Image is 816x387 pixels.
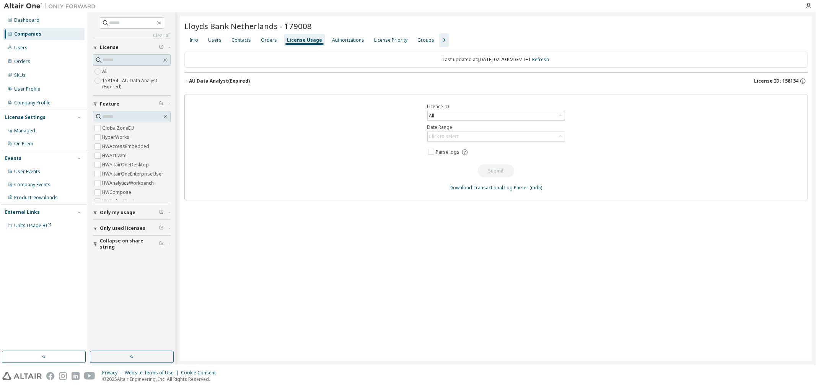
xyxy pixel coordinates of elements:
[14,222,52,229] span: Units Usage BI
[14,100,50,106] div: Company Profile
[14,182,50,188] div: Company Events
[102,188,133,197] label: HWCompose
[159,225,164,231] span: Clear filter
[181,370,220,376] div: Cookie Consent
[14,45,28,51] div: Users
[428,111,565,120] div: All
[427,124,565,130] label: Date Range
[14,17,39,23] div: Dashboard
[102,124,135,133] label: GlobalZoneEU
[14,128,35,134] div: Managed
[261,37,277,43] div: Orders
[102,76,171,91] label: 158134 - AU Data Analyst (Expired)
[159,241,164,247] span: Clear filter
[46,372,54,380] img: facebook.svg
[100,44,119,50] span: License
[231,37,251,43] div: Contacts
[14,141,33,147] div: On Prem
[102,142,151,151] label: HWAccessEmbedded
[332,37,364,43] div: Authorizations
[159,44,164,50] span: Clear filter
[374,37,407,43] div: License Priority
[478,164,515,177] button: Submit
[93,33,171,39] a: Clear all
[5,114,46,120] div: License Settings
[102,160,150,169] label: HWAltairOneDesktop
[93,39,171,56] button: License
[184,73,808,89] button: AU Data Analyst(Expired)License ID: 158134
[100,210,135,216] span: Only my usage
[102,376,220,382] p: © 2025 Altair Engineering, Inc. All Rights Reserved.
[93,236,171,252] button: Collapse on share string
[4,2,99,10] img: Altair One
[429,133,459,140] div: Click to select
[5,155,21,161] div: Events
[159,210,164,216] span: Clear filter
[84,372,95,380] img: youtube.svg
[102,133,131,142] label: HyperWorks
[208,37,222,43] div: Users
[100,238,159,250] span: Collapse on share string
[754,78,798,84] span: License ID: 158134
[93,220,171,237] button: Only used licenses
[93,204,171,221] button: Only my usage
[417,37,434,43] div: Groups
[287,37,322,43] div: License Usage
[93,96,171,112] button: Feature
[102,151,128,160] label: HWActivate
[102,67,109,76] label: All
[102,197,138,206] label: HWEmbedBasic
[14,169,40,175] div: User Events
[428,112,436,120] div: All
[2,372,42,380] img: altair_logo.svg
[125,370,181,376] div: Website Terms of Use
[189,37,198,43] div: Info
[102,179,155,188] label: HWAnalyticsWorkbench
[14,72,26,78] div: SKUs
[72,372,80,380] img: linkedin.svg
[184,52,808,68] div: Last updated at: [DATE] 02:29 PM GMT+1
[102,370,125,376] div: Privacy
[14,59,30,65] div: Orders
[530,184,542,191] a: (md5)
[14,31,41,37] div: Companies
[189,78,250,84] div: AU Data Analyst (Expired)
[450,184,529,191] a: Download Transactional Log Parser
[428,132,565,141] div: Click to select
[159,101,164,107] span: Clear filter
[102,169,165,179] label: HWAltairOneEnterpriseUser
[14,195,58,201] div: Product Downloads
[100,101,119,107] span: Feature
[100,225,145,231] span: Only used licenses
[436,149,459,155] span: Parse logs
[5,209,40,215] div: External Links
[14,86,40,92] div: User Profile
[533,56,549,63] a: Refresh
[184,21,312,31] span: Lloyds Bank Netherlands - 179008
[427,104,565,110] label: Licence ID
[59,372,67,380] img: instagram.svg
